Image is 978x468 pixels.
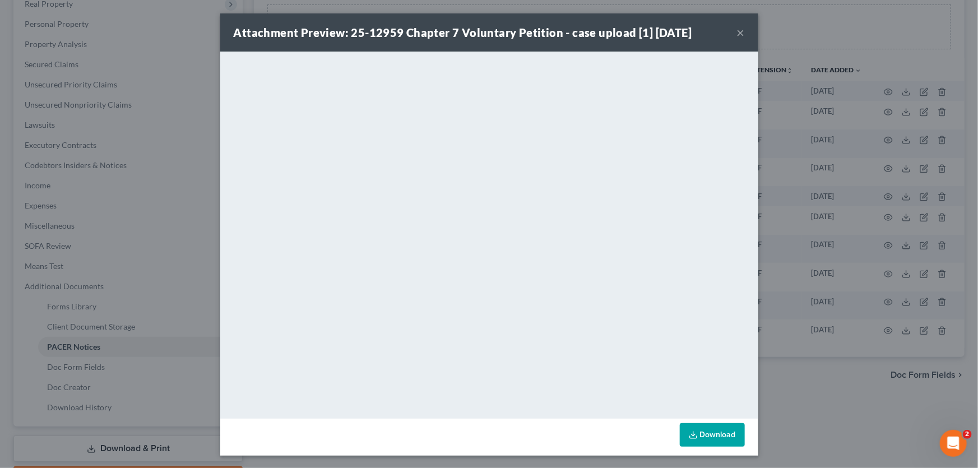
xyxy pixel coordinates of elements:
span: 2 [963,430,972,439]
iframe: Intercom live chat [940,430,967,457]
button: × [737,26,745,39]
strong: Attachment Preview: 25-12959 Chapter 7 Voluntary Petition - case upload [1] [DATE] [234,26,692,39]
iframe: <object ng-attr-data='[URL][DOMAIN_NAME]' type='application/pdf' width='100%' height='650px'></ob... [220,52,758,416]
a: Download [680,423,745,447]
